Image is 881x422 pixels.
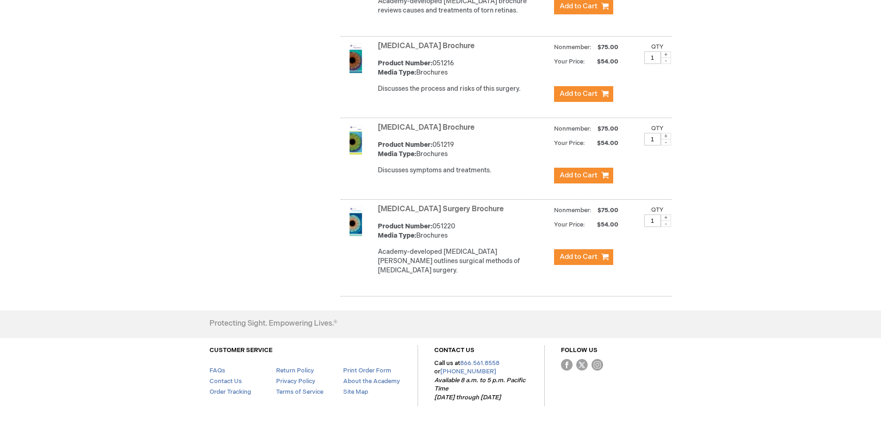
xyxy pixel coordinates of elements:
[343,388,368,396] a: Site Map
[209,367,225,374] a: FAQs
[554,58,585,65] strong: Your Price:
[560,171,598,180] span: Add to Cart
[378,247,549,275] div: Academy-developed [MEDICAL_DATA] [PERSON_NAME] outlines surgical methods of [MEDICAL_DATA] surgery.
[209,388,251,396] a: Order Tracking
[460,359,499,367] a: 866.561.8558
[276,388,323,396] a: Terms of Service
[378,205,504,214] a: [MEDICAL_DATA] Surgery Brochure
[560,252,598,261] span: Add to Cart
[378,123,474,132] a: [MEDICAL_DATA] Brochure
[554,249,613,265] button: Add to Cart
[378,59,549,77] div: 051216 Brochures
[596,207,620,214] span: $75.00
[378,150,416,158] strong: Media Type:
[341,207,370,236] img: Vitrectomy Surgery Brochure
[434,346,474,354] a: CONTACT US
[651,43,664,50] label: Qty
[378,222,432,230] strong: Product Number:
[378,84,549,94] p: Discusses the process and risks of this surgery.
[209,320,337,328] h4: Protecting Sight. Empowering Lives.®
[276,367,314,374] a: Return Policy
[586,58,620,65] span: $54.00
[554,123,591,135] strong: Nonmember:
[209,378,242,385] a: Contact Us
[586,139,620,147] span: $54.00
[591,359,603,371] img: instagram
[561,359,573,371] img: Facebook
[434,359,528,402] p: Call us at or
[596,44,620,51] span: $75.00
[644,133,661,145] input: Qty
[276,378,315,385] a: Privacy Policy
[341,125,370,155] img: Uveitis Brochure
[651,125,664,132] label: Qty
[554,168,613,183] button: Add to Cart
[554,86,613,102] button: Add to Cart
[651,206,664,214] label: Qty
[554,205,591,216] strong: Nonmember:
[644,51,661,64] input: Qty
[644,214,661,227] input: Qty
[378,222,549,240] div: 051220 Brochures
[343,378,400,385] a: About the Academy
[560,2,598,11] span: Add to Cart
[378,232,416,239] strong: Media Type:
[561,346,598,354] a: FOLLOW US
[554,139,585,147] strong: Your Price:
[209,346,272,354] a: CUSTOMER SERVICE
[378,59,432,67] strong: Product Number:
[378,42,474,50] a: [MEDICAL_DATA] Brochure
[576,359,588,371] img: Twitter
[343,367,391,374] a: Print Order Form
[596,125,620,132] span: $75.00
[434,377,525,401] em: Available 8 a.m. to 5 p.m. Pacific Time [DATE] through [DATE]
[554,221,585,228] strong: Your Price:
[586,221,620,228] span: $54.00
[378,69,416,76] strong: Media Type:
[440,368,496,375] a: [PHONE_NUMBER]
[378,166,549,175] div: Discusses symptoms and treatments.
[378,141,432,149] strong: Product Number:
[560,89,598,98] span: Add to Cart
[341,44,370,73] img: Trabeculectomy Brochure
[554,42,591,53] strong: Nonmember:
[378,140,549,159] div: 051219 Brochures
